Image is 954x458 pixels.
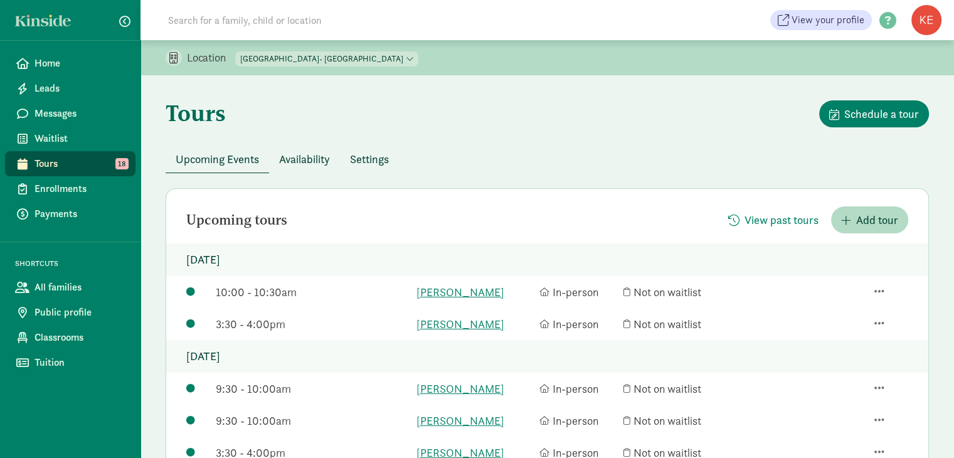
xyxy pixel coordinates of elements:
span: Home [34,56,125,71]
p: [DATE] [166,243,928,276]
div: In-person [539,316,617,333]
div: Not on waitlist [623,284,740,301]
h2: Upcoming tours [186,213,287,228]
span: Schedule a tour [844,105,919,122]
span: View your profile [792,13,864,28]
button: Schedule a tour [819,100,929,127]
span: Upcoming Events [176,151,259,168]
input: Search for a family, child or location [161,8,512,33]
span: Classrooms [34,330,125,345]
a: Tours 18 [5,151,135,176]
a: Waitlist [5,126,135,151]
button: Upcoming Events [166,146,269,173]
div: Not on waitlist [623,316,740,333]
span: Settings [350,151,389,168]
button: View past tours [718,206,829,233]
div: 3:30 - 4:00pm [216,316,410,333]
button: Add tour [831,206,908,233]
a: View your profile [770,10,872,30]
a: [PERSON_NAME] [416,380,533,397]
span: Enrollments [34,181,125,196]
span: View past tours [745,211,819,228]
a: View past tours [718,213,829,228]
span: 18 [115,158,129,169]
span: Availability [279,151,330,168]
a: [PERSON_NAME] [416,412,533,429]
a: [PERSON_NAME] [416,316,533,333]
button: Availability [269,146,340,173]
div: 9:30 - 10:00am [216,412,410,429]
a: Public profile [5,300,135,325]
div: In-person [539,380,617,397]
span: Leads [34,81,125,96]
span: Waitlist [34,131,125,146]
h1: Tours [166,100,226,125]
a: Home [5,51,135,76]
button: Settings [340,146,399,173]
p: Location [187,50,235,65]
div: Not on waitlist [623,412,740,429]
div: 9:30 - 10:00am [216,380,410,397]
a: Classrooms [5,325,135,350]
div: In-person [539,284,617,301]
p: [DATE] [166,340,928,373]
a: [PERSON_NAME] [416,284,533,301]
span: All families [34,280,125,295]
div: 10:00 - 10:30am [216,284,410,301]
div: Not on waitlist [623,380,740,397]
a: Enrollments [5,176,135,201]
span: Public profile [34,305,125,320]
a: All families [5,275,135,300]
span: Add tour [856,211,898,228]
span: Payments [34,206,125,221]
a: Tuition [5,350,135,375]
span: Messages [34,106,125,121]
a: Messages [5,101,135,126]
span: Tours [34,156,125,171]
a: Leads [5,76,135,101]
span: Tuition [34,355,125,370]
a: Payments [5,201,135,226]
div: In-person [539,412,617,429]
iframe: Chat Widget [891,398,954,458]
